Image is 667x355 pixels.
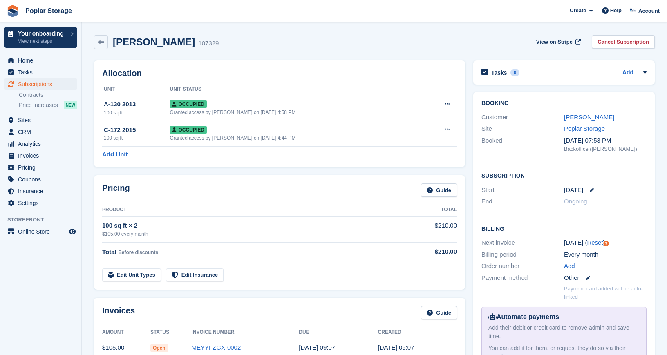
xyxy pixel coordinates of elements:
[18,162,67,173] span: Pricing
[18,185,67,197] span: Insurance
[402,247,457,257] div: $210.00
[102,69,457,78] h2: Allocation
[18,31,67,36] p: Your onboarding
[191,326,299,339] th: Invoice Number
[170,126,206,134] span: Occupied
[170,134,422,142] div: Granted access by [PERSON_NAME] on [DATE] 4:44 PM
[102,248,116,255] span: Total
[481,124,564,134] div: Site
[104,134,170,142] div: 100 sq ft
[19,101,58,109] span: Price increases
[4,114,77,126] a: menu
[481,136,564,153] div: Booked
[481,261,564,271] div: Order number
[4,162,77,173] a: menu
[102,230,402,238] div: $105.00 every month
[481,185,564,195] div: Start
[67,227,77,237] a: Preview store
[564,114,614,121] a: [PERSON_NAME]
[402,217,457,242] td: $210.00
[4,126,77,138] a: menu
[402,203,457,217] th: Total
[19,91,77,99] a: Contracts
[18,67,67,78] span: Tasks
[104,109,170,116] div: 100 sq ft
[564,273,647,283] div: Other
[4,27,77,48] a: Your onboarding View next steps
[481,250,564,259] div: Billing period
[481,113,564,122] div: Customer
[18,174,67,185] span: Coupons
[102,268,161,282] a: Edit Unit Types
[587,239,603,246] a: Reset
[18,138,67,150] span: Analytics
[481,171,647,179] h2: Subscription
[421,306,457,319] a: Guide
[22,4,75,18] a: Poplar Storage
[7,5,19,17] img: stora-icon-8386f47178a22dfd0bd8f6a31ec36ba5ce8667c1dd55bd0f319d3a0aa187defe.svg
[102,183,130,197] h2: Pricing
[102,83,170,96] th: Unit
[378,326,457,339] th: Created
[622,68,633,78] a: Add
[378,344,414,351] time: 2025-10-07 13:07:17 UTC
[533,35,582,49] a: View on Stripe
[18,114,67,126] span: Sites
[638,7,660,15] span: Account
[564,238,647,248] div: [DATE] ( )
[18,126,67,138] span: CRM
[564,136,647,145] div: [DATE] 07:53 PM
[299,326,378,339] th: Due
[102,150,128,159] a: Add Unit
[102,203,402,217] th: Product
[4,185,77,197] a: menu
[102,306,135,319] h2: Invoices
[564,198,587,205] span: Ongoing
[491,69,507,76] h2: Tasks
[18,226,67,237] span: Online Store
[592,35,655,49] a: Cancel Subscription
[64,101,77,109] div: NEW
[4,67,77,78] a: menu
[481,238,564,248] div: Next invoice
[170,109,422,116] div: Granted access by [PERSON_NAME] on [DATE] 4:58 PM
[4,226,77,237] a: menu
[564,185,583,195] time: 2025-10-01 05:00:00 UTC
[18,150,67,161] span: Invoices
[191,344,241,351] a: MEYYFZGX-0002
[629,7,637,15] img: Kat Palmer
[564,145,647,153] div: Backoffice ([PERSON_NAME])
[536,38,573,46] span: View on Stripe
[170,100,206,108] span: Occupied
[488,324,640,341] div: Add their debit or credit card to remove admin and save time.
[7,216,81,224] span: Storefront
[19,100,77,109] a: Price increases NEW
[102,221,402,230] div: 100 sq ft × 2
[564,250,647,259] div: Every month
[113,36,195,47] h2: [PERSON_NAME]
[421,183,457,197] a: Guide
[104,125,170,135] div: C-172 2015
[610,7,622,15] span: Help
[150,344,168,352] span: Open
[150,326,191,339] th: Status
[481,197,564,206] div: End
[602,240,610,247] div: Tooltip anchor
[481,100,647,107] h2: Booking
[18,38,67,45] p: View next steps
[564,261,575,271] a: Add
[564,285,647,301] p: Payment card added will be auto-linked
[4,78,77,90] a: menu
[118,250,158,255] span: Before discounts
[510,69,520,76] div: 0
[4,197,77,209] a: menu
[570,7,586,15] span: Create
[198,39,219,48] div: 107329
[488,312,640,322] div: Automate payments
[4,150,77,161] a: menu
[299,344,335,351] time: 2025-10-08 13:07:17 UTC
[102,326,150,339] th: Amount
[564,125,605,132] a: Poplar Storage
[481,224,647,232] h2: Billing
[170,83,422,96] th: Unit Status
